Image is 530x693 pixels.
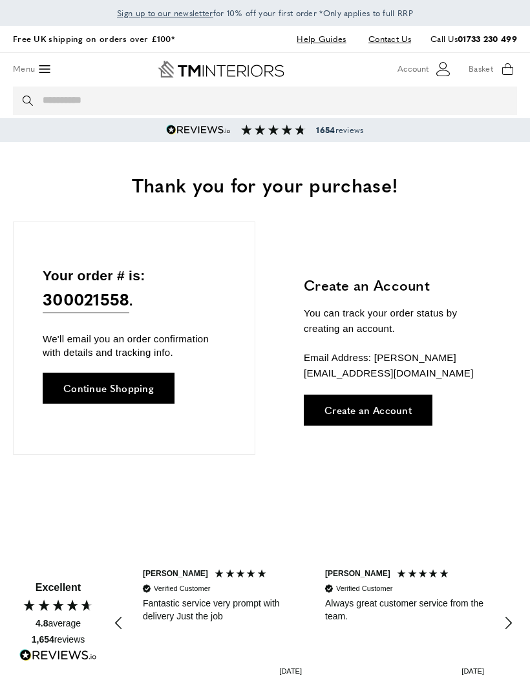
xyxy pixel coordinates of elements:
div: [PERSON_NAME] [143,568,208,579]
div: 5 Stars [396,568,452,582]
div: REVIEWS.io Carousel Scroll Left [103,608,134,639]
a: Create an Account [304,395,432,426]
div: average [36,617,81,630]
img: Reviews section [241,125,306,135]
span: Thank you for your purchase! [132,171,398,198]
div: 4.80 Stars [22,598,94,612]
span: 4.8 [36,618,48,628]
a: Read more reviews on REVIEWS.io [19,649,97,666]
a: Sign up to our newsletter [117,6,213,19]
div: reviews [32,634,85,646]
div: [PERSON_NAME] Verified CustomerAlways great customer service from the team.[DATE] [313,561,496,685]
div: Verified Customer [154,584,210,594]
div: Always great customer service from the team. [325,597,484,623]
a: Go to Home page [158,61,284,78]
p: Email Address: [PERSON_NAME][EMAIL_ADDRESS][DOMAIN_NAME] [304,350,488,381]
span: Menu [13,62,35,76]
div: Excellent [36,581,81,595]
span: 1,654 [32,634,54,645]
p: Call Us [430,32,517,46]
span: for 10% off your first order *Only applies to full RRP [117,7,413,19]
button: Customer Account [397,59,452,79]
p: You can track your order status by creating an account. [304,305,488,336]
p: Your order # is: . [43,265,226,313]
a: 01733 230 499 [458,32,517,45]
div: [DATE] [279,667,302,676]
div: [DATE] [461,667,484,676]
span: Sign up to our newsletter [117,7,213,19]
p: We'll email you an order confirmation with details and tracking info. [43,332,226,359]
div: REVIEWS.io Carousel Scroll Right [493,608,524,639]
h3: Create an Account [304,275,488,295]
span: Continue Shopping [63,383,154,393]
a: Free UK shipping on orders over £100* [13,32,175,45]
span: Account [397,62,429,76]
a: Help Guides [287,30,355,48]
img: Reviews.io 5 stars [166,125,231,135]
div: [PERSON_NAME] Verified CustomerFantastic service very prompt with delivery Just the job[DATE] [131,561,313,685]
button: Search [23,87,36,115]
a: Contact Us [359,30,411,48]
div: Fantastic service very prompt with delivery Just the job [143,597,302,623]
span: reviews [316,125,363,135]
span: 300021558 [43,286,129,313]
div: 5 Stars [214,568,270,582]
a: Continue Shopping [43,373,175,404]
div: [PERSON_NAME] [325,568,390,579]
div: Verified Customer [336,584,392,594]
strong: 1654 [316,124,335,136]
span: Create an Account [324,405,412,415]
